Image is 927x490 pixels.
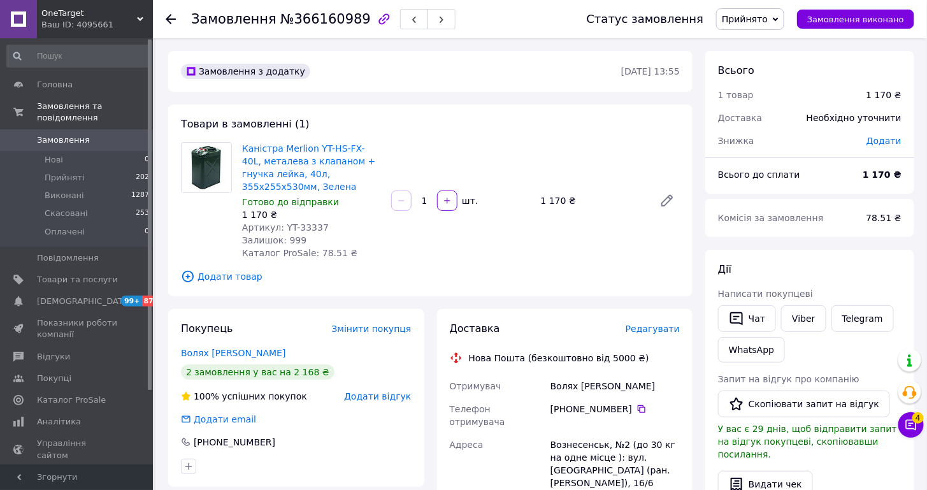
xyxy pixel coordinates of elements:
[180,413,257,426] div: Додати email
[242,197,339,207] span: Готово до відправки
[866,89,902,101] div: 1 170 ₴
[181,348,286,358] a: Волях [PERSON_NAME]
[718,391,890,417] button: Скопіювати запит на відгук
[654,188,680,213] a: Редагувати
[131,190,149,201] span: 1287
[450,404,505,427] span: Телефон отримувача
[718,289,813,299] span: Написати покупцеві
[866,136,902,146] span: Додати
[450,381,501,391] span: Отримувач
[718,213,824,223] span: Комісія за замовлення
[242,208,381,221] div: 1 170 ₴
[242,143,375,192] a: Каністра Merlion YT-HS-FX-40L, металева з клапаном + гнучка лейка, 40л, 355х255х530мм, Зелена
[807,15,904,24] span: Замовлення виконано
[466,352,652,364] div: Нова Пошта (безкоштовно від 5000 ₴)
[37,438,118,461] span: Управління сайтом
[718,113,762,123] span: Доставка
[181,390,307,403] div: успішних покупок
[718,424,897,459] span: У вас є 29 днів, щоб відправити запит на відгук покупцеві, скопіювавши посилання.
[781,305,826,332] a: Viber
[192,436,277,449] div: [PHONE_NUMBER]
[797,10,914,29] button: Замовлення виконано
[536,192,649,210] div: 1 170 ₴
[799,104,909,132] div: Необхідно уточнити
[136,208,149,219] span: 253
[145,226,149,238] span: 0
[718,374,859,384] span: Запит на відгук про компанію
[45,190,84,201] span: Виконані
[37,317,118,340] span: Показники роботи компанії
[280,11,371,27] span: №366160989
[450,440,484,450] span: Адреса
[182,143,231,192] img: Каністра Merlion YT-HS-FX-40L, металева з клапаном + гнучка лейка, 40л, 355х255х530мм, Зелена
[191,11,277,27] span: Замовлення
[37,373,71,384] span: Покупці
[718,263,731,275] span: Дії
[37,394,106,406] span: Каталог ProSale
[242,235,306,245] span: Залишок: 999
[37,79,73,90] span: Головна
[863,169,902,180] b: 1 170 ₴
[181,270,680,284] span: Додати товар
[181,118,310,130] span: Товари в замовленні (1)
[37,101,153,124] span: Замовлення та повідомлення
[37,296,131,307] span: [DEMOGRAPHIC_DATA]
[587,13,704,25] div: Статус замовлення
[548,375,682,398] div: Волях [PERSON_NAME]
[344,391,411,401] span: Додати відгук
[550,403,680,415] div: [PHONE_NUMBER]
[181,322,233,335] span: Покупець
[912,412,924,424] span: 4
[45,172,84,184] span: Прийняті
[621,66,680,76] time: [DATE] 13:55
[459,194,479,207] div: шт.
[242,222,329,233] span: Артикул: YT-33337
[37,134,90,146] span: Замовлення
[866,213,902,223] span: 78.51 ₴
[37,252,99,264] span: Повідомлення
[718,305,776,332] button: Чат
[142,296,157,306] span: 87
[192,413,257,426] div: Додати email
[37,274,118,285] span: Товари та послуги
[37,351,70,363] span: Відгуки
[181,364,334,380] div: 2 замовлення у вас на 2 168 ₴
[37,416,81,428] span: Аналітика
[718,337,785,363] a: WhatsApp
[41,8,137,19] span: OneTarget
[41,19,153,31] div: Ваш ID: 4095661
[136,172,149,184] span: 202
[166,13,176,25] div: Повернутися назад
[718,169,800,180] span: Всього до сплати
[45,154,63,166] span: Нові
[898,412,924,438] button: Чат з покупцем4
[332,324,412,334] span: Змінити покупця
[450,322,500,335] span: Доставка
[181,64,310,79] div: Замовлення з додатку
[831,305,894,332] a: Telegram
[718,136,754,146] span: Знижка
[194,391,219,401] span: 100%
[45,208,88,219] span: Скасовані
[45,226,85,238] span: Оплачені
[718,90,754,100] span: 1 товар
[718,64,754,76] span: Всього
[121,296,142,306] span: 99+
[242,248,357,258] span: Каталог ProSale: 78.51 ₴
[145,154,149,166] span: 0
[722,14,768,24] span: Прийнято
[6,45,150,68] input: Пошук
[626,324,680,334] span: Редагувати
